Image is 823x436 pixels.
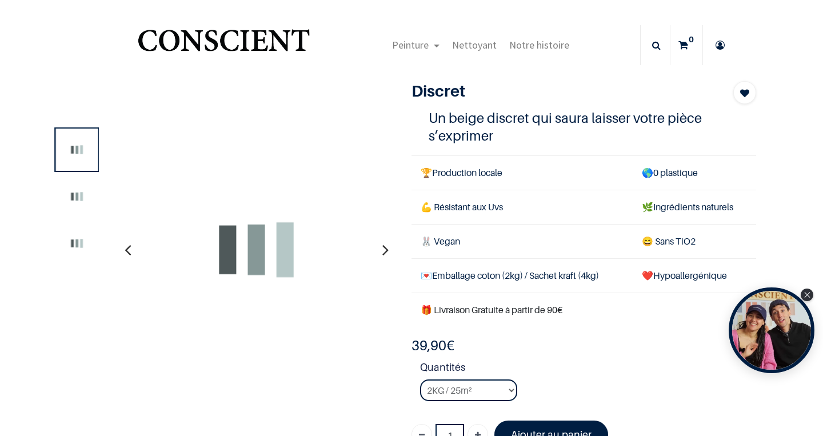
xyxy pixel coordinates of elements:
a: 0 [670,25,702,65]
td: ❤️Hypoallergénique [633,259,756,293]
span: 💪 Résistant aux Uvs [421,201,503,213]
div: Open Tolstoy widget [729,287,814,373]
span: Notre histoire [509,38,569,51]
img: Product image [57,130,97,170]
td: ans TiO2 [633,224,756,258]
div: Tolstoy bubble widget [729,287,814,373]
span: 😄 S [642,235,660,247]
h4: Un beige discret qui saura laisser votre pièce s’exprimer [429,109,739,145]
span: 🌎 [642,167,653,178]
font: 🎁 Livraison Gratuite à partir de 90€ [421,304,562,315]
span: 🏆 [421,167,432,178]
a: Peinture [386,25,446,65]
a: Logo of Conscient [135,23,312,68]
span: Add to wishlist [740,86,749,100]
td: Ingrédients naturels [633,190,756,224]
strong: Quantités [420,359,756,379]
img: Product image [57,177,97,217]
td: Production locale [411,155,633,190]
div: Close Tolstoy widget [801,289,813,301]
iframe: Tidio Chat [764,362,818,416]
button: Add to wishlist [733,81,756,104]
td: Emballage coton (2kg) / Sachet kraft (4kg) [411,259,633,293]
h1: Discret [411,81,705,101]
span: 🐰 Vegan [421,235,460,247]
span: Peinture [392,38,429,51]
span: 💌 [421,270,432,281]
div: Open Tolstoy [729,287,814,373]
img: Product image [57,223,97,263]
span: Nettoyant [452,38,497,51]
img: Product image [130,124,382,375]
td: 0 plastique [633,155,756,190]
span: 39,90 [411,337,446,354]
img: Conscient [135,23,312,68]
b: € [411,337,454,354]
sup: 0 [686,34,697,45]
span: 🌿 [642,201,653,213]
